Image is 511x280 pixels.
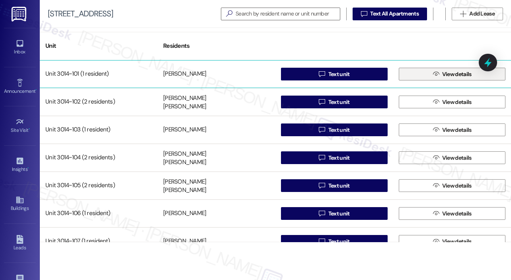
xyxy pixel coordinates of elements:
span: View details [442,126,472,134]
span: View details [442,70,472,78]
button: Text unit [281,123,388,136]
span: View details [442,237,472,246]
span: View details [442,210,472,218]
div: Unit 3014~103 (1 resident) [40,122,158,138]
button: View details [399,151,505,164]
button: Text unit [281,207,388,220]
span: Text All Apartments [370,10,419,18]
i:  [433,238,439,245]
button: Text unit [281,179,388,192]
div: Unit [40,36,158,56]
div: [PERSON_NAME] [163,70,206,78]
div: [PERSON_NAME] [163,150,206,158]
i:  [223,10,236,18]
span: Text unit [328,237,350,246]
div: Unit 3014~106 (1 resident) [40,206,158,221]
a: Buildings [4,193,36,215]
a: Insights • [4,154,36,176]
div: Unit 3014~101 (1 resident) [40,66,158,82]
a: Leads [4,233,36,254]
button: Text All Apartments [353,8,427,20]
i:  [319,155,325,161]
i:  [433,155,439,161]
div: Unit 3014~105 (2 residents) [40,178,158,194]
button: Text unit [281,235,388,248]
span: • [27,165,29,171]
img: ResiDesk Logo [12,7,28,22]
i:  [433,99,439,105]
div: [PERSON_NAME] [163,178,206,186]
div: Unit 3014~102 (2 residents) [40,94,158,110]
span: Add Lease [469,10,495,18]
span: Text unit [328,182,350,190]
div: [PERSON_NAME] [163,103,206,111]
i:  [319,127,325,133]
button: View details [399,207,505,220]
div: Unit 3014~107 (1 resident) [40,233,158,249]
div: [STREET_ADDRESS] [48,10,113,18]
i:  [361,11,367,17]
span: • [35,87,37,93]
div: Unit 3014~104 (2 residents) [40,150,158,166]
div: [PERSON_NAME] [163,126,206,134]
i:  [433,182,439,189]
i:  [319,210,325,217]
i:  [319,238,325,245]
button: View details [399,68,505,80]
div: [PERSON_NAME] [163,186,206,195]
button: View details [399,179,505,192]
a: Site Visit • [4,115,36,137]
i:  [433,210,439,217]
a: Inbox [4,37,36,58]
span: • [29,126,30,132]
button: Text unit [281,96,388,108]
span: View details [442,154,472,162]
button: Text unit [281,151,388,164]
div: [PERSON_NAME] [163,237,206,246]
span: View details [442,98,472,106]
button: View details [399,235,505,248]
span: Text unit [328,98,350,106]
i:  [319,182,325,189]
div: [PERSON_NAME] [163,159,206,167]
div: [PERSON_NAME] [163,94,206,102]
div: Residents [158,36,275,56]
span: Text unit [328,210,350,218]
i:  [433,71,439,77]
input: Search by resident name or unit number [236,8,340,20]
div: [PERSON_NAME] [163,210,206,218]
i:  [319,99,325,105]
i:  [460,11,466,17]
span: Text unit [328,154,350,162]
button: Text unit [281,68,388,80]
button: Add Lease [452,8,503,20]
span: Text unit [328,70,350,78]
button: View details [399,96,505,108]
span: View details [442,182,472,190]
i:  [433,127,439,133]
button: View details [399,123,505,136]
span: Text unit [328,126,350,134]
i:  [319,71,325,77]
